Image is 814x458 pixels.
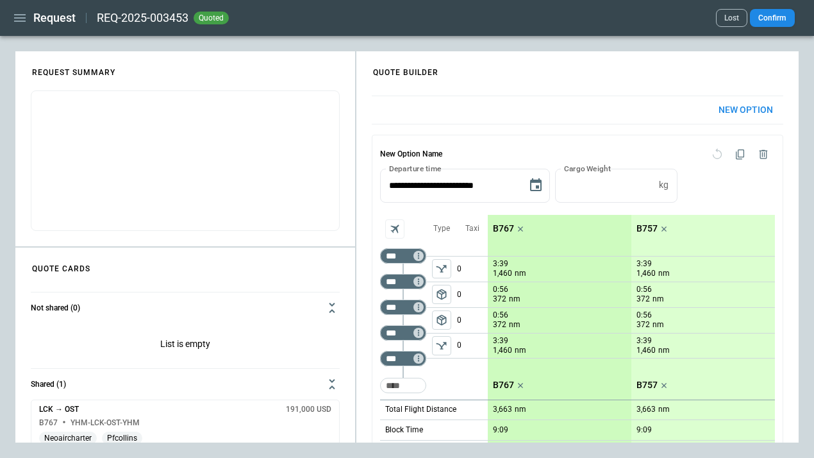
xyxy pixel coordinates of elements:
[31,369,340,400] button: Shared (1)
[658,404,670,415] p: nm
[432,336,451,355] span: Type of sector
[636,405,656,414] p: 3,663
[515,345,526,356] p: nm
[31,304,80,312] h6: Not shared (0)
[385,425,423,436] p: Block Time
[435,314,448,327] span: package_2
[636,336,652,346] p: 3:39
[389,163,442,174] label: Departure time
[457,308,488,333] p: 0
[493,345,512,356] p: 1,460
[493,425,508,435] p: 9:09
[636,310,652,320] p: 0:56
[31,380,66,389] h6: Shared (1)
[509,294,520,305] p: nm
[752,143,775,166] span: Delete quote option
[286,405,331,414] h6: 191,000 USD
[493,294,506,305] p: 372
[493,285,508,294] p: 0:56
[716,9,747,27] button: Lost
[493,336,508,346] p: 3:39
[636,345,656,356] p: 1,460
[658,268,670,279] p: nm
[708,96,783,124] button: New Option
[385,404,456,415] p: Total Flight Distance
[636,223,658,234] p: B757
[380,378,426,393] div: Too short
[652,294,664,305] p: nm
[17,55,131,83] h4: REQUEST SUMMARY
[493,268,512,279] p: 1,460
[652,319,664,330] p: nm
[729,143,752,166] span: Duplicate quote option
[31,323,340,368] div: Not shared (0)
[523,173,549,198] button: Choose date, selected date is Aug 12, 2025
[706,143,729,166] span: Reset quote option
[564,163,611,174] label: Cargo Weight
[380,143,442,166] h6: New Option Name
[17,251,106,280] h4: QUOTE CARDS
[432,310,451,330] button: left aligned
[380,351,426,366] div: Too short
[515,404,526,415] p: nm
[636,319,650,330] p: 372
[493,319,506,330] p: 372
[432,259,451,278] span: Type of sector
[636,425,652,435] p: 9:09
[39,419,58,427] h6: B767
[380,274,426,289] div: Not found
[509,319,520,330] p: nm
[493,310,508,320] p: 0:56
[380,248,426,264] div: Not found
[493,380,514,391] p: B767
[465,223,479,234] p: Taxi
[31,293,340,323] button: Not shared (0)
[433,223,450,234] p: Type
[457,334,488,358] p: 0
[380,325,426,341] div: Not found
[102,434,142,443] span: Pfcollins
[432,336,451,355] button: left aligned
[636,285,652,294] p: 0:56
[385,219,404,239] span: Aircraft selection
[33,10,76,26] h1: Request
[493,259,508,269] p: 3:39
[39,405,79,414] h6: LCK → OST
[636,380,658,391] p: B757
[358,55,454,83] h4: QUOTE BUILDER
[432,285,451,304] button: left aligned
[636,259,652,269] p: 3:39
[196,13,226,22] span: quoted
[457,257,488,282] p: 0
[432,310,451,330] span: Type of sector
[636,294,650,305] p: 372
[658,345,670,356] p: nm
[515,268,526,279] p: nm
[457,282,488,307] p: 0
[39,434,97,443] span: Neoaircharter
[432,285,451,304] span: Type of sector
[435,288,448,301] span: package_2
[493,223,514,234] p: B767
[97,10,188,26] h2: REQ-2025-003453
[636,268,656,279] p: 1,460
[380,300,426,315] div: Not found
[493,405,512,414] p: 3,663
[432,259,451,278] button: left aligned
[750,9,795,27] button: Confirm
[659,180,669,191] p: kg
[31,323,340,368] p: List is empty
[71,419,140,427] h6: YHM-LCK-OST-YHM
